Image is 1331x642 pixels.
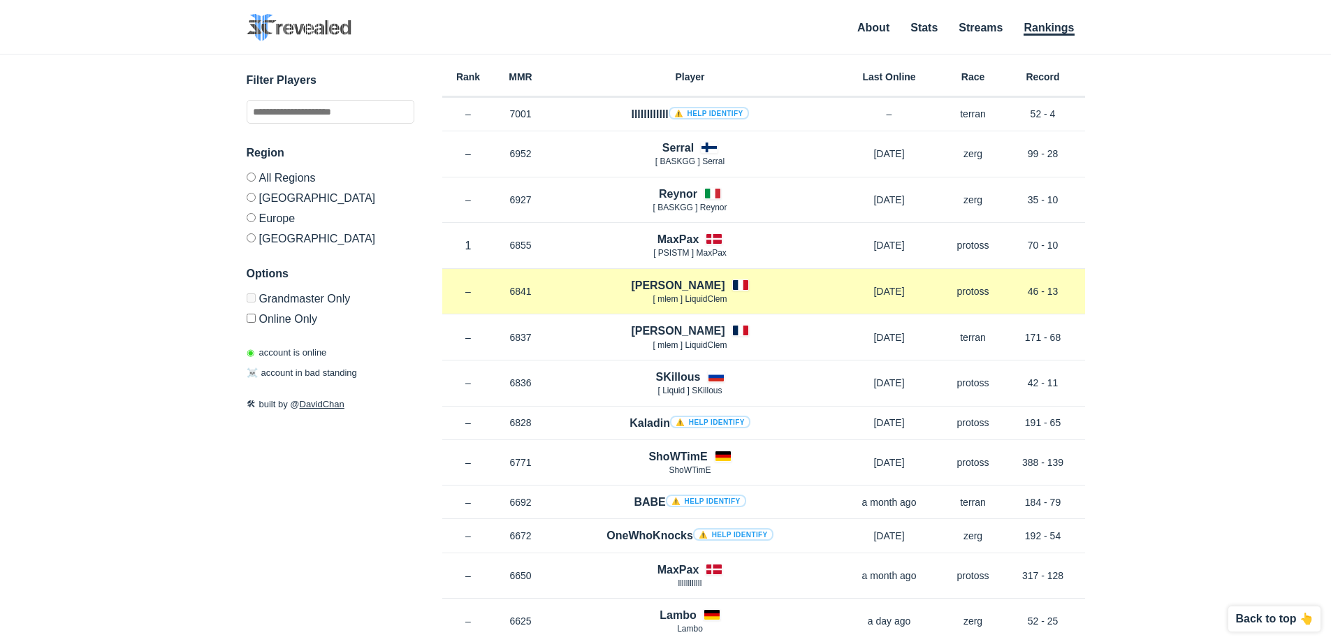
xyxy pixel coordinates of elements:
h4: Reynor [659,186,697,202]
p: 388 - 139 [1001,455,1085,469]
a: ⚠️ Help identify [670,416,750,428]
input: Online Only [247,314,256,323]
h4: SKillous [655,369,700,385]
h4: Serral [662,140,694,156]
p: [DATE] [834,238,945,252]
p: a day ago [834,614,945,628]
input: All Regions [247,173,256,182]
input: Europe [247,213,256,222]
p: – [442,107,495,121]
p: account is online [247,346,327,360]
span: Lambo [677,624,703,634]
p: zerg [945,147,1001,161]
p: [DATE] [834,330,945,344]
label: Only show accounts currently laddering [247,308,414,325]
p: protoss [945,416,1001,430]
p: protoss [945,569,1001,583]
h3: Options [247,265,414,282]
h4: Kaladin [630,415,750,431]
p: terran [945,330,1001,344]
span: ◉ [247,347,254,358]
p: 171 - 68 [1001,330,1085,344]
p: 6650 [495,569,547,583]
label: [GEOGRAPHIC_DATA] [247,187,414,207]
input: Grandmaster Only [247,293,256,302]
p: 191 - 65 [1001,416,1085,430]
p: – [442,330,495,344]
h6: Player [547,72,834,82]
label: Only Show accounts currently in Grandmaster [247,293,414,308]
input: [GEOGRAPHIC_DATA] [247,193,256,202]
a: Streams [959,22,1003,34]
span: [ PSISTM ] MaxPax [653,248,727,258]
p: 192 - 54 [1001,529,1085,543]
p: protoss [945,238,1001,252]
p: 317 - 128 [1001,569,1085,583]
p: protoss [945,455,1001,469]
p: 1 [442,238,495,254]
p: – [834,107,945,121]
p: 6837 [495,330,547,344]
a: ⚠️ Help identify [669,107,749,119]
p: 6625 [495,614,547,628]
input: [GEOGRAPHIC_DATA] [247,233,256,242]
a: Stats [910,22,938,34]
p: 99 - 28 [1001,147,1085,161]
h3: Filter Players [247,72,414,89]
p: [DATE] [834,284,945,298]
p: – [442,193,495,207]
a: DavidChan [300,399,344,409]
p: built by @ [247,397,414,411]
p: 52 - 4 [1001,107,1085,121]
h6: Record [1001,72,1085,82]
a: About [857,22,889,34]
p: 46 - 13 [1001,284,1085,298]
p: 42 - 11 [1001,376,1085,390]
label: Europe [247,207,414,228]
p: [DATE] [834,193,945,207]
p: a month ago [834,569,945,583]
h4: [PERSON_NAME] [631,277,725,293]
p: 6952 [495,147,547,161]
p: – [442,284,495,298]
h6: Rank [442,72,495,82]
p: 35 - 10 [1001,193,1085,207]
p: 70 - 10 [1001,238,1085,252]
p: [DATE] [834,455,945,469]
p: 7001 [495,107,547,121]
p: 6672 [495,529,547,543]
h4: OneWhoKnocks [606,527,773,543]
span: lllIlllIllIl [678,578,702,588]
p: protoss [945,376,1001,390]
p: – [442,569,495,583]
span: ☠️ [247,367,258,378]
span: [ Lіquіd ] SKillous [657,386,722,395]
p: 6692 [495,495,547,509]
h4: Lambo [660,607,696,623]
p: 6771 [495,455,547,469]
h4: llllllllllll [631,106,748,122]
p: protoss [945,284,1001,298]
p: terran [945,495,1001,509]
p: zerg [945,193,1001,207]
a: ⚠️ Help identify [666,495,746,507]
h6: MMR [495,72,547,82]
p: – [442,376,495,390]
p: 6855 [495,238,547,252]
p: – [442,495,495,509]
p: account in bad standing [247,366,357,380]
p: 184 - 79 [1001,495,1085,509]
h4: MaxPax [657,231,699,247]
p: Back to top 👆 [1235,613,1314,625]
h6: Last Online [834,72,945,82]
h4: [PERSON_NAME] [631,323,725,339]
p: [DATE] [834,376,945,390]
p: zerg [945,529,1001,543]
h4: MaxPax [657,562,699,578]
p: 6927 [495,193,547,207]
span: [ BASKGG ] Reynor [653,203,727,212]
label: All Regions [247,173,414,187]
a: Rankings [1024,22,1074,36]
span: ShoWTimE [669,465,711,475]
p: – [442,416,495,430]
